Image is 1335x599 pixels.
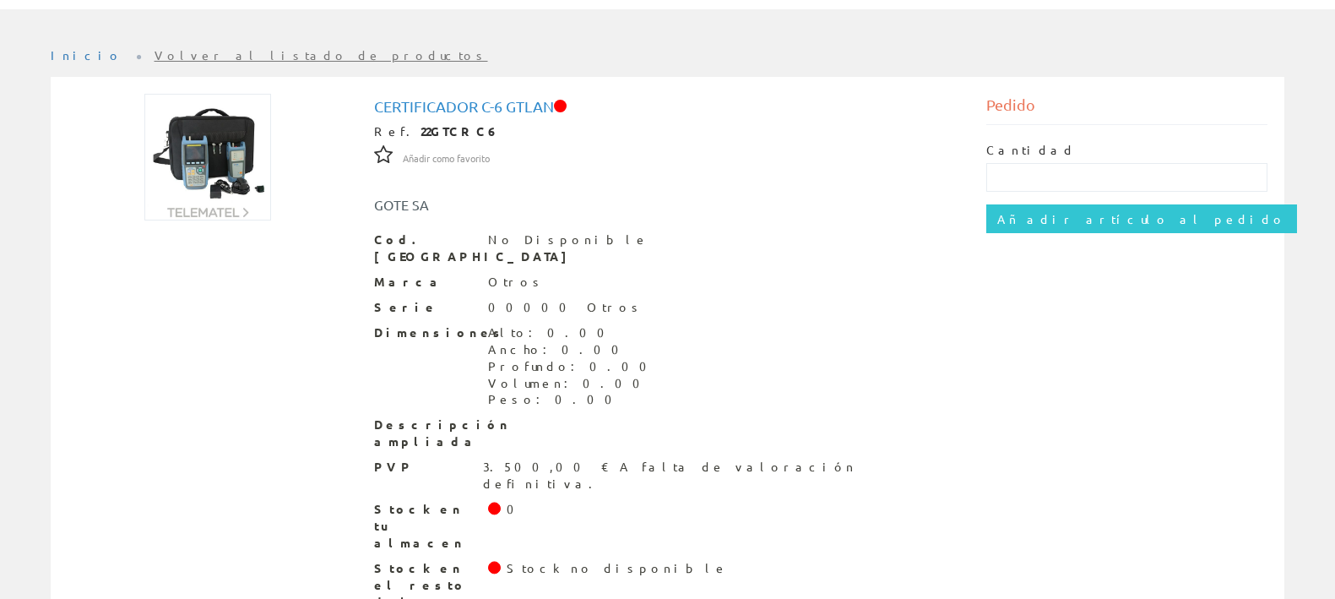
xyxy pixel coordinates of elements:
div: 0 [507,501,524,518]
a: Volver al listado de productos [155,47,488,63]
span: Añadir como favorito [403,152,490,166]
label: Cantidad [986,142,1076,159]
span: Serie [374,299,475,316]
span: Dimensiones [374,324,475,341]
div: Peso: 0.00 [488,391,657,408]
div: GOTE SA [361,195,719,215]
h1: CERTIFICADOR C-6 gtlan [374,98,962,115]
div: 00000 Otros [488,299,643,316]
div: Alto: 0.00 [488,324,657,341]
div: Ancho: 0.00 [488,341,657,358]
span: Stock en tu almacen [374,501,475,552]
div: Ref. [374,123,962,140]
div: Profundo: 0.00 [488,358,657,375]
a: Añadir como favorito [403,150,490,165]
div: Stock no disponible [507,560,728,577]
div: Volumen: 0.00 [488,375,657,392]
div: Pedido [986,94,1267,125]
div: Otros [488,274,545,291]
div: No Disponible [488,231,649,248]
img: Foto artículo CERTIFICADOR C-6 gtlan (150x150) [144,94,271,221]
input: Añadir artículo al pedido [986,204,1297,233]
strong: 22GTCRC6 [421,123,499,139]
span: Descripción ampliada [374,417,475,450]
div: 3.500,00 € A falta de valoración definitiva. [483,459,961,493]
span: Cod. [GEOGRAPHIC_DATA] [374,231,475,265]
span: Marca [374,274,475,291]
span: PVP [374,459,470,476]
a: Inicio [51,47,122,63]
